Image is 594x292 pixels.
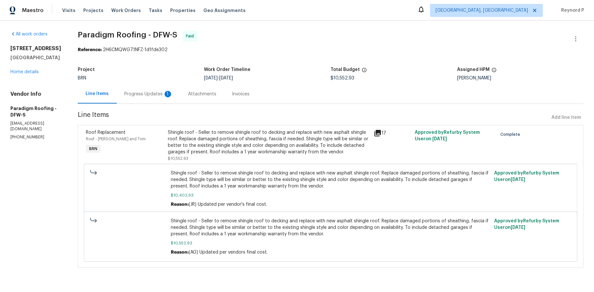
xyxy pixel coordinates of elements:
[62,7,75,14] span: Visits
[86,137,146,141] span: Roof - [PERSON_NAME] and Trim
[86,90,109,97] div: Line Items
[362,67,367,76] span: The total cost of line items that have been proposed by Opendoor. This sum includes line items th...
[171,240,490,246] span: $10,552.93
[494,219,559,230] span: Approved by Refurby System User on
[87,146,100,152] span: BRN
[125,91,173,97] div: Progress Updates
[204,67,250,72] h5: Work Order Timeline
[149,8,162,13] span: Tasks
[168,157,188,160] span: $10,552.93
[186,33,197,39] span: Paid
[10,32,47,36] a: All work orders
[188,91,217,97] div: Attachments
[494,171,559,182] span: Approved by Refurby System User on
[78,47,584,53] div: 2H6CMQWG71NFZ-1d1fde302
[78,31,178,39] span: Paradigm Roofing - DFW-S
[111,7,141,14] span: Work Orders
[559,7,584,14] span: Reynord P
[171,192,490,199] span: $10,402.93
[219,76,233,80] span: [DATE]
[204,76,218,80] span: [DATE]
[78,76,86,80] span: BRN
[78,48,102,52] b: Reference:
[436,7,528,14] span: [GEOGRAPHIC_DATA], [GEOGRAPHIC_DATA]
[457,76,584,80] div: [PERSON_NAME]
[331,67,360,72] h5: Total Budget
[78,112,549,124] span: Line Items
[331,76,354,80] span: $10,552.93
[10,121,62,132] p: [EMAIL_ADDRESS][DOMAIN_NAME]
[10,45,62,52] h2: [STREET_ADDRESS]
[10,54,62,61] h5: [GEOGRAPHIC_DATA]
[492,67,497,76] span: The hpm assigned to this work order.
[500,131,523,138] span: Complete
[232,91,250,97] div: Invoices
[10,105,62,118] h5: Paradigm Roofing - DFW-S
[170,7,196,14] span: Properties
[189,250,268,255] span: (AG) Updated per vendors final cost.
[204,76,233,80] span: -
[10,134,62,140] p: [PHONE_NUMBER]
[457,67,490,72] h5: Assigned HPM
[86,130,126,135] span: Roof Replacement
[415,130,480,141] span: Approved by Refurby System User on
[511,225,525,230] span: [DATE]
[171,250,189,255] span: Reason:
[10,91,62,97] h4: Vendor Info
[78,67,95,72] h5: Project
[10,70,39,74] a: Home details
[171,170,490,189] span: Shingle roof - Seller to remove shingle roof to decking and replace with new asphalt shingle roof...
[171,202,189,207] span: Reason:
[22,7,44,14] span: Maestro
[165,91,171,97] div: 1
[171,218,490,237] span: Shingle roof - Seller to remove shingle roof to decking and replace with new asphalt shingle roof...
[432,137,447,141] span: [DATE]
[374,129,411,137] div: 17
[168,129,370,155] div: Shingle roof - Seller to remove shingle roof to decking and replace with new asphalt shingle roof...
[511,177,525,182] span: [DATE]
[189,202,267,207] span: (JR) Updated per vendor's final cost.
[203,7,246,14] span: Geo Assignments
[83,7,103,14] span: Projects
